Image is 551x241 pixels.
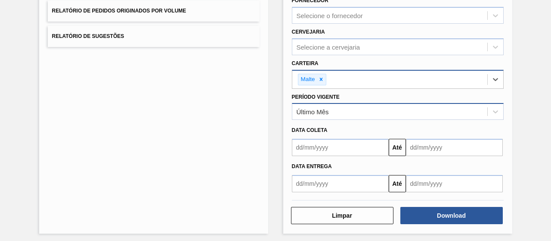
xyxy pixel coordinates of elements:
[297,12,363,19] div: Selecione o fornecedor
[406,175,503,192] input: dd/mm/yyyy
[292,127,328,133] span: Data coleta
[292,163,332,169] span: Data entrega
[48,0,260,22] button: Relatório de Pedidos Originados por Volume
[292,94,340,100] label: Período Vigente
[389,175,406,192] button: Até
[292,29,325,35] label: Cervejaria
[297,43,360,50] div: Selecione a cervejaria
[52,8,186,14] span: Relatório de Pedidos Originados por Volume
[291,207,393,224] button: Limpar
[292,60,319,66] label: Carteira
[297,108,329,116] div: Último Mês
[400,207,503,224] button: Download
[52,33,124,39] span: Relatório de Sugestões
[292,175,389,192] input: dd/mm/yyyy
[406,139,503,156] input: dd/mm/yyyy
[298,74,316,85] div: Malte
[292,139,389,156] input: dd/mm/yyyy
[389,139,406,156] button: Até
[48,26,260,47] button: Relatório de Sugestões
